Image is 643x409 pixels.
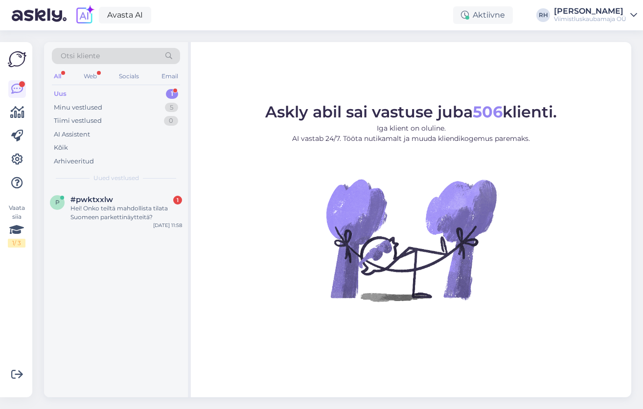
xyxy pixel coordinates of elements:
[536,8,550,22] div: RH
[8,204,25,248] div: Vaata siia
[153,222,182,229] div: [DATE] 11:58
[54,103,102,113] div: Minu vestlused
[54,157,94,166] div: Arhiveeritud
[164,116,178,126] div: 0
[61,51,100,61] span: Otsi kliente
[265,123,557,144] p: Iga klient on oluline. AI vastab 24/7. Tööta nutikamalt ja muuda kliendikogemus paremaks.
[554,15,626,23] div: Viimistluskaubamaja OÜ
[165,103,178,113] div: 5
[554,7,637,23] a: [PERSON_NAME]Viimistluskaubamaja OÜ
[52,70,63,83] div: All
[54,130,90,139] div: AI Assistent
[8,50,26,68] img: Askly Logo
[473,102,503,121] b: 506
[117,70,141,83] div: Socials
[173,196,182,204] div: 1
[453,6,513,24] div: Aktiivne
[70,195,113,204] span: #pwktxxlw
[74,5,95,25] img: explore-ai
[54,143,68,153] div: Kõik
[82,70,99,83] div: Web
[323,152,499,328] img: No Chat active
[99,7,151,23] a: Avasta AI
[554,7,626,15] div: [PERSON_NAME]
[54,89,67,99] div: Uus
[70,204,182,222] div: Hei! Onko teiltä mahdollista tilata Suomeen parkettinäytteitä?
[265,102,557,121] span: Askly abil sai vastuse juba klienti.
[55,199,60,206] span: p
[166,89,178,99] div: 1
[54,116,102,126] div: Tiimi vestlused
[8,239,25,248] div: 1 / 3
[93,174,139,182] span: Uued vestlused
[160,70,180,83] div: Email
